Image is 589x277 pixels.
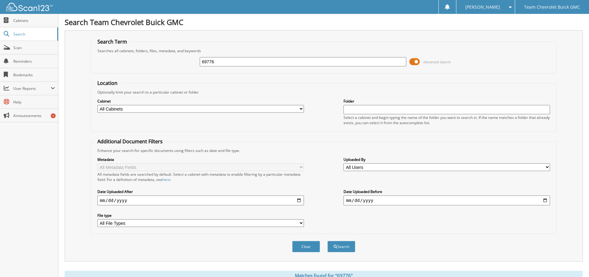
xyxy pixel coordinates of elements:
[97,213,304,218] label: File type
[13,59,55,64] span: Reminders
[97,157,304,162] label: Metadata
[292,241,320,252] button: Clear
[344,115,550,125] div: Select a cabinet and begin typing the name of the folder you want to search in. If the name match...
[94,38,130,45] legend: Search Term
[13,113,55,118] span: Announcements
[97,172,304,182] div: All metadata fields are searched by default. Select a cabinet with metadata to enable filtering b...
[162,177,170,182] a: here
[97,189,304,194] label: Date Uploaded After
[524,5,580,9] span: Team Chevrolet Buick GMC
[327,241,355,252] button: Search
[51,113,56,118] div: 1
[97,195,304,205] input: start
[344,157,550,162] label: Uploaded By
[344,189,550,194] label: Date Uploaded Before
[13,45,55,50] span: Scan
[13,18,55,23] span: Cabinets
[344,99,550,104] label: Folder
[13,99,55,105] span: Help
[423,60,451,64] span: Advanced Search
[465,5,500,9] span: [PERSON_NAME]
[94,148,553,153] div: Enhance your search for specific documents using filters such as date and file type.
[344,195,550,205] input: end
[13,31,54,37] span: Search
[13,86,51,91] span: User Reports
[94,138,166,145] legend: Additional Document Filters
[94,80,121,86] legend: Location
[94,90,553,95] div: Optionally limit your search to a particular cabinet or folder
[13,72,55,78] span: Bookmarks
[65,17,583,27] h1: Search Team Chevrolet Buick GMC
[97,99,304,104] label: Cabinet
[94,48,553,53] div: Searches all cabinets, folders, files, metadata, and keywords
[6,3,53,11] img: scan123-logo-white.svg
